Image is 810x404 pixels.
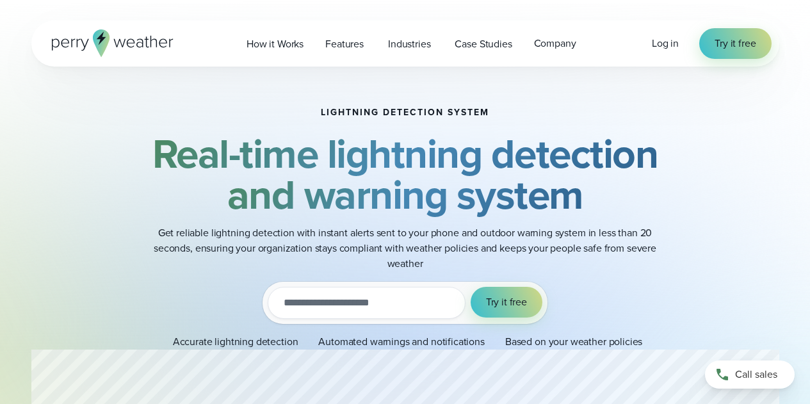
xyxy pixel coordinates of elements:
span: Industries [388,36,430,52]
span: Try it free [486,295,527,310]
span: Case Studies [455,36,512,52]
span: Try it free [715,36,756,51]
a: Case Studies [444,31,522,57]
p: Get reliable lightning detection with instant alerts sent to your phone and outdoor warning syste... [149,225,661,271]
h1: Lightning detection system [321,108,489,118]
p: Based on your weather policies [505,334,642,350]
a: Log in [652,36,679,51]
a: How it Works [236,31,314,57]
span: Company [534,36,576,51]
strong: Real-time lightning detection and warning system [152,124,658,225]
span: Call sales [735,367,777,382]
span: How it Works [247,36,304,52]
a: Try it free [699,28,771,59]
button: Try it free [471,287,542,318]
span: Features [325,36,364,52]
p: Accurate lightning detection [173,334,298,350]
p: Automated warnings and notifications [318,334,485,350]
a: Call sales [705,360,795,389]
